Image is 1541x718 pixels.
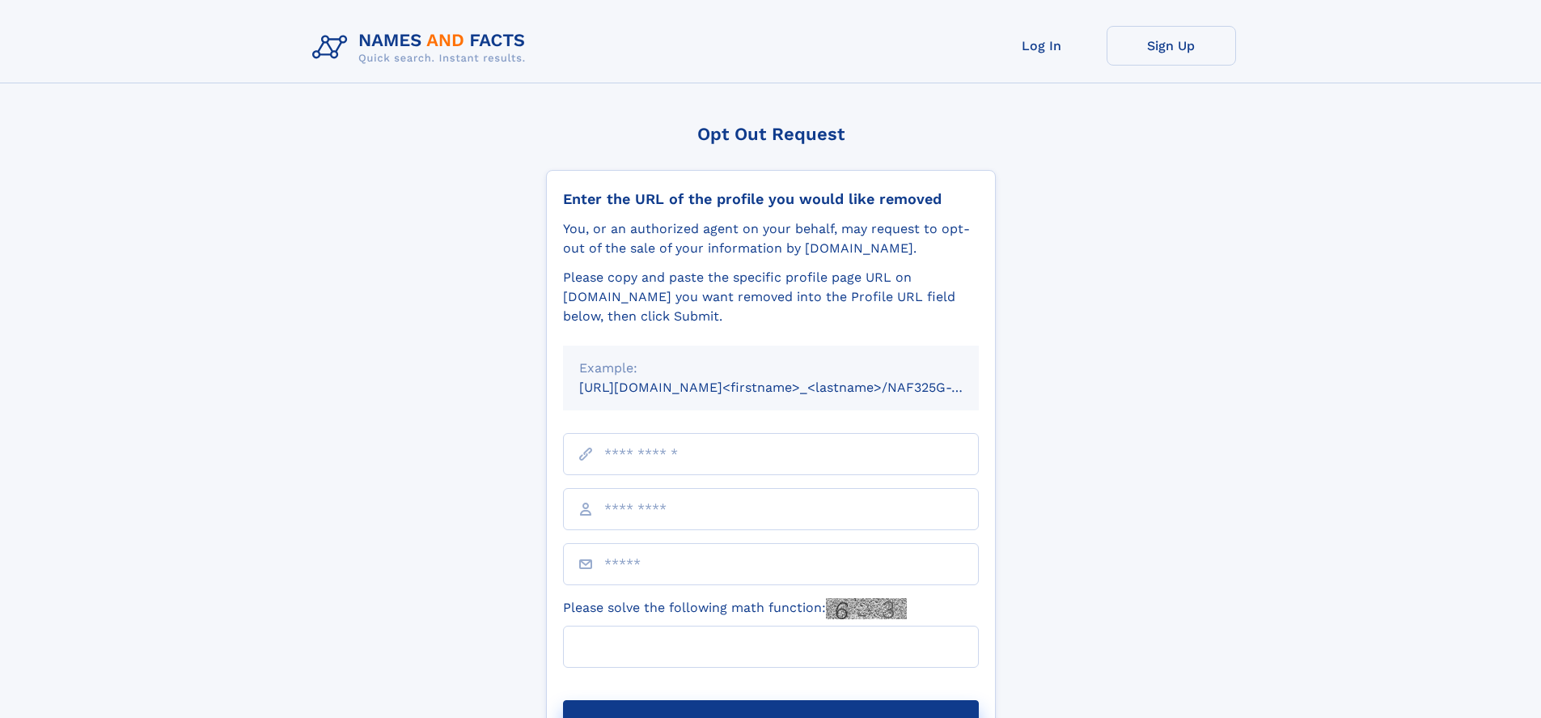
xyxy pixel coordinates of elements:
[546,124,996,144] div: Opt Out Request
[977,26,1107,66] a: Log In
[563,219,979,258] div: You, or an authorized agent on your behalf, may request to opt-out of the sale of your informatio...
[563,598,907,619] label: Please solve the following math function:
[563,268,979,326] div: Please copy and paste the specific profile page URL on [DOMAIN_NAME] you want removed into the Pr...
[579,359,963,378] div: Example:
[563,190,979,208] div: Enter the URL of the profile you would like removed
[306,26,539,70] img: Logo Names and Facts
[1107,26,1236,66] a: Sign Up
[579,380,1010,395] small: [URL][DOMAIN_NAME]<firstname>_<lastname>/NAF325G-xxxxxxxx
